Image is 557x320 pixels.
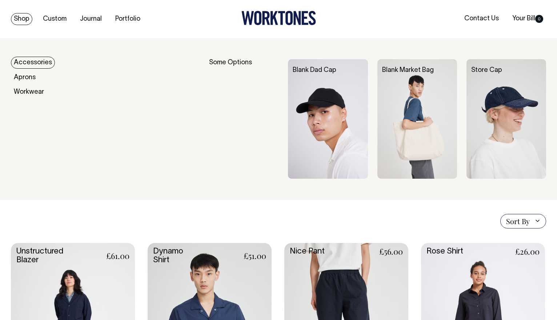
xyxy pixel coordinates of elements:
a: Accessories [11,57,55,69]
div: Some Options [209,59,278,179]
a: Aprons [11,72,39,84]
a: Blank Dad Cap [293,67,336,73]
a: Store Cap [471,67,502,73]
a: Contact Us [461,13,502,25]
span: 0 [535,15,543,23]
img: Blank Market Bag [377,59,457,179]
a: Your Bill0 [509,13,546,25]
img: Store Cap [466,59,546,179]
a: Portfolio [112,13,143,25]
a: Blank Market Bag [382,67,434,73]
a: Workwear [11,86,47,98]
span: Sort By [506,217,530,226]
a: Journal [77,13,105,25]
a: Custom [40,13,69,25]
a: Shop [11,13,32,25]
img: Blank Dad Cap [288,59,368,179]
